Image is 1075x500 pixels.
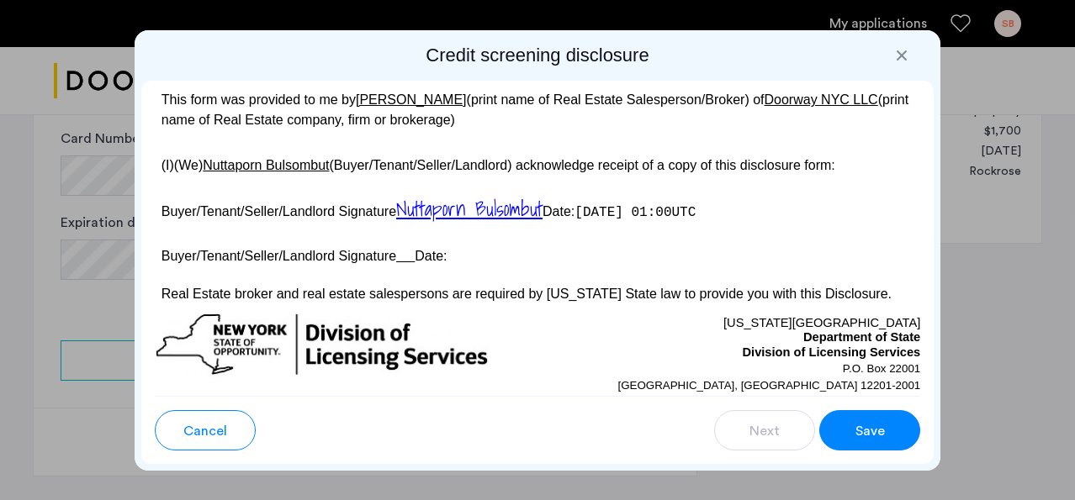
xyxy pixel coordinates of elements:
p: Buyer/Tenant/Seller/Landlord Signature Date: [155,241,921,266]
h2: Credit screening disclosure [141,44,935,67]
u: Nuttaporn Bulsombut [203,158,329,172]
p: [GEOGRAPHIC_DATA], [GEOGRAPHIC_DATA] 12201-2001 [537,377,920,394]
p: P.O. Box 22001 [537,361,920,377]
button: button [819,410,920,450]
p: This form was provided to me by (print name of Real Estate Salesperson/Broker) of (print name of ... [155,90,921,130]
img: new-york-logo.png [155,313,490,377]
span: Next [749,421,780,441]
u: Doorway NYC LLC [765,92,878,107]
span: Save [855,421,885,441]
span: Buyer/Tenant/Seller/Landlord Signature [162,204,396,218]
span: [DATE] 01:00UTC [575,205,696,220]
p: Division of Licensing Services [537,345,920,361]
button: button [714,410,815,450]
p: [US_STATE][GEOGRAPHIC_DATA] [537,313,920,331]
span: Nuttaporn Bulsombut [396,192,543,224]
u: [PERSON_NAME] [356,92,467,107]
p: Customer Service: [PHONE_NUMBER] [537,394,920,411]
button: button [155,410,256,450]
p: (I)(We) (Buyer/Tenant/Seller/Landlord) acknowledge receipt of a copy of this disclosure form: [155,148,921,176]
p: Real Estate broker and real estate salespersons are required by [US_STATE] State law to provide y... [155,284,921,304]
span: Cancel [183,421,227,441]
span: Date: [543,204,575,218]
p: Department of State [537,330,920,345]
